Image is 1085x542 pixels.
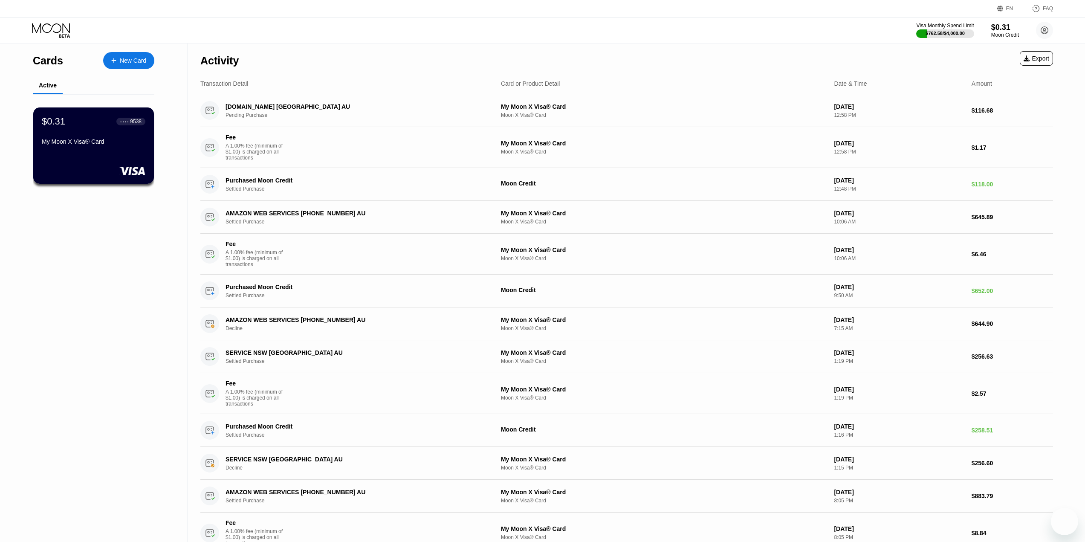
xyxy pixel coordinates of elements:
div: 1:16 PM [834,432,964,438]
div: New Card [103,52,154,69]
div: Activity [200,55,239,67]
div: Moon X Visa® Card [501,112,827,118]
div: 7:15 AM [834,325,964,331]
div: My Moon X Visa® Card [501,103,827,110]
div: $256.63 [972,353,1053,360]
div: AMAZON WEB SERVICES [PHONE_NUMBER] AU [226,489,472,496]
div: [DATE] [834,246,964,253]
div: $883.79 [972,493,1053,499]
div: FeeA 1.00% fee (minimum of $1.00) is charged on all transactionsMy Moon X Visa® CardMoon X Visa® ... [200,127,1053,168]
div: Visa Monthly Spend Limit$762.58/$4,000.00 [916,23,974,38]
div: $116.68 [972,107,1053,114]
div: EN [997,4,1023,13]
div: [DATE] [834,103,964,110]
div: [DATE] [834,489,964,496]
div: $2.57 [972,390,1053,397]
div: SERVICE NSW [GEOGRAPHIC_DATA] AUSettled PurchaseMy Moon X Visa® CardMoon X Visa® Card[DATE]1:19 P... [200,340,1053,373]
div: Active [39,82,57,89]
div: 9538 [130,119,142,125]
div: A 1.00% fee (minimum of $1.00) is charged on all transactions [226,389,289,407]
div: Transaction Detail [200,80,248,87]
div: A 1.00% fee (minimum of $1.00) is charged on all transactions [226,143,289,161]
div: Moon X Visa® Card [501,358,827,364]
div: Moon X Visa® Card [501,395,827,401]
div: FAQ [1043,6,1053,12]
div: Moon X Visa® Card [501,325,827,331]
div: Card or Product Detail [501,80,560,87]
div: SERVICE NSW [GEOGRAPHIC_DATA] AUDeclineMy Moon X Visa® CardMoon X Visa® Card[DATE]1:15 PM$256.60 [200,447,1053,480]
div: Purchased Moon Credit [226,177,472,184]
div: Visa Monthly Spend Limit [916,23,974,29]
div: 1:19 PM [834,358,964,364]
div: $258.51 [972,427,1053,434]
div: 12:48 PM [834,186,964,192]
div: Moon X Visa® Card [501,149,827,155]
div: My Moon X Visa® Card [501,210,827,217]
div: 10:06 AM [834,219,964,225]
div: [DATE] [834,210,964,217]
div: My Moon X Visa® Card [501,349,827,356]
div: AMAZON WEB SERVICES [PHONE_NUMBER] AUSettled PurchaseMy Moon X Visa® CardMoon X Visa® Card[DATE]1... [200,201,1053,234]
div: Moon Credit [501,287,827,293]
div: Export [1020,51,1053,66]
div: Amount [972,80,992,87]
div: Decline [226,465,490,471]
div: $0.31 [42,116,65,127]
div: [DATE] [834,423,964,430]
div: 12:58 PM [834,149,964,155]
div: [DATE] [834,525,964,532]
div: AMAZON WEB SERVICES [PHONE_NUMBER] AUSettled PurchaseMy Moon X Visa® CardMoon X Visa® Card[DATE]8... [200,480,1053,513]
div: $762.58 / $4,000.00 [926,31,965,36]
div: Settled Purchase [226,432,490,438]
div: My Moon X Visa® Card [501,140,827,147]
div: $1.17 [972,144,1053,151]
div: Purchased Moon Credit [226,284,472,290]
div: [DATE] [834,386,964,393]
div: Purchased Moon CreditSettled PurchaseMoon Credit[DATE]1:16 PM$258.51 [200,414,1053,447]
div: Date & Time [834,80,867,87]
div: [DATE] [834,456,964,463]
div: Fee [226,519,285,526]
div: SERVICE NSW [GEOGRAPHIC_DATA] AU [226,456,472,463]
div: My Moon X Visa® Card [501,316,827,323]
div: Moon X Visa® Card [501,255,827,261]
div: AMAZON WEB SERVICES [PHONE_NUMBER] AU [226,210,472,217]
div: Moon X Visa® Card [501,465,827,471]
div: Settled Purchase [226,358,490,364]
div: Export [1024,55,1049,62]
div: 8:05 PM [834,498,964,504]
div: EN [1006,6,1013,12]
div: [DATE] [834,140,964,147]
div: 9:50 AM [834,293,964,299]
div: 1:19 PM [834,395,964,401]
div: FAQ [1023,4,1053,13]
iframe: Button to launch messaging window [1051,508,1078,535]
div: 8:05 PM [834,534,964,540]
div: Settled Purchase [226,186,490,192]
div: $256.60 [972,460,1053,467]
div: Purchased Moon CreditSettled PurchaseMoon Credit[DATE]12:48 PM$118.00 [200,168,1053,201]
div: Cards [33,55,63,67]
div: $644.90 [972,320,1053,327]
div: Moon X Visa® Card [501,498,827,504]
div: New Card [120,57,146,64]
div: $645.89 [972,214,1053,220]
div: Fee [226,134,285,141]
div: 12:58 PM [834,112,964,118]
div: [DATE] [834,177,964,184]
div: My Moon X Visa® Card [501,386,827,393]
div: My Moon X Visa® Card [501,456,827,463]
div: $6.46 [972,251,1053,258]
div: SERVICE NSW [GEOGRAPHIC_DATA] AU [226,349,472,356]
div: Settled Purchase [226,498,490,504]
div: Moon X Visa® Card [501,219,827,225]
div: FeeA 1.00% fee (minimum of $1.00) is charged on all transactionsMy Moon X Visa® CardMoon X Visa® ... [200,373,1053,414]
div: $0.31Moon Credit [991,23,1019,38]
div: A 1.00% fee (minimum of $1.00) is charged on all transactions [226,249,289,267]
div: AMAZON WEB SERVICES [PHONE_NUMBER] AU [226,316,472,323]
div: [DOMAIN_NAME] [GEOGRAPHIC_DATA] AUPending PurchaseMy Moon X Visa® CardMoon X Visa® Card[DATE]12:5... [200,94,1053,127]
div: My Moon X Visa® Card [42,138,145,145]
div: $118.00 [972,181,1053,188]
div: $652.00 [972,287,1053,294]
